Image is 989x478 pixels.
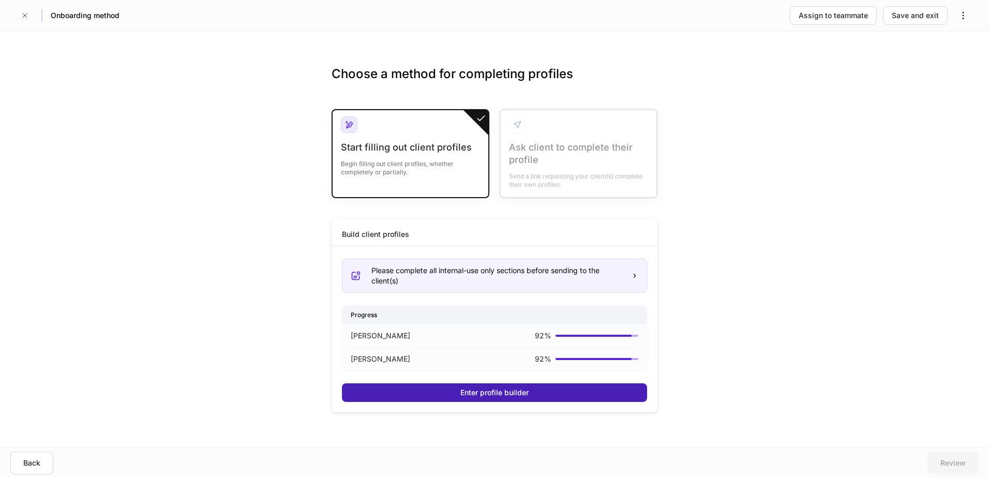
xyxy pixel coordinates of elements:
div: Begin filling out client profiles, whether completely or partially. [341,154,480,176]
button: Save and exit [883,6,948,25]
div: Back [23,458,40,468]
button: Assign to teammate [790,6,877,25]
h5: Onboarding method [51,10,119,21]
div: Save and exit [892,10,939,21]
div: Please complete all internal-use only sections before sending to the client(s) [371,265,623,286]
p: 92 % [535,354,551,364]
div: Enter profile builder [460,387,529,398]
p: [PERSON_NAME] [351,331,410,341]
div: Assign to teammate [799,10,868,21]
button: Review [927,452,979,474]
div: Build client profiles [342,229,409,240]
button: Enter profile builder [342,383,647,402]
p: [PERSON_NAME] [351,354,410,364]
div: Start filling out client profiles [341,141,480,154]
div: Progress [342,306,647,324]
h3: Choose a method for completing profiles [332,66,657,99]
div: Review [940,458,966,468]
button: Back [10,452,53,474]
p: 92 % [535,331,551,341]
